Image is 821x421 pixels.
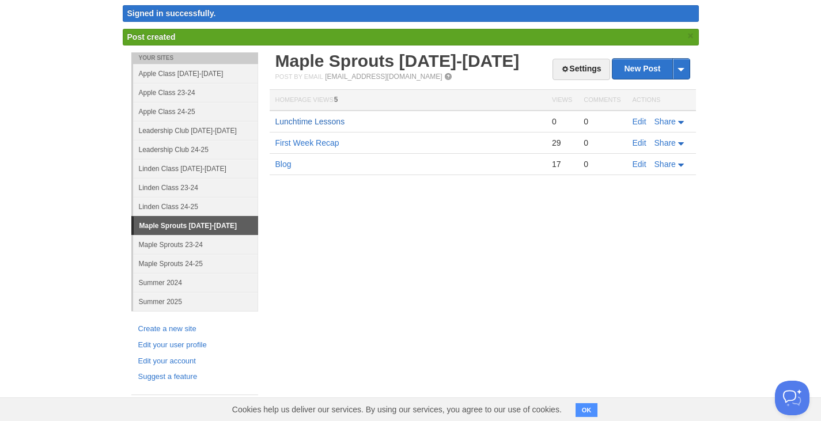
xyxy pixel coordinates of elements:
a: Blog [275,160,292,169]
a: Edit your account [138,355,251,367]
a: Leadership Club [DATE]-[DATE] [133,121,258,140]
div: 17 [552,159,572,169]
a: Summer 2025 [133,292,258,311]
th: Actions [627,90,696,111]
div: Signed in successfully. [123,5,699,22]
a: Linden Class 24-25 [133,197,258,216]
a: Summer 2024 [133,273,258,292]
div: 0 [584,159,621,169]
a: Edit [633,117,646,126]
a: Create a new site [138,323,251,335]
span: Share [654,160,676,169]
a: First Week Recap [275,138,339,147]
div: 0 [584,138,621,148]
button: OK [576,403,598,417]
a: Edit your user profile [138,339,251,351]
a: × [686,29,696,43]
a: Suggest a feature [138,371,251,383]
span: Share [654,117,676,126]
th: Homepage Views [270,90,546,111]
a: New Post [612,59,689,79]
th: Comments [578,90,626,111]
a: Leadership Club 24-25 [133,140,258,159]
span: Post created [127,32,176,41]
a: Linden Class 23-24 [133,178,258,197]
div: 29 [552,138,572,148]
iframe: Help Scout Beacon - Open [775,381,809,415]
span: Cookies help us deliver our services. By using our services, you agree to our use of cookies. [221,398,573,421]
a: Edit [633,138,646,147]
span: Share [654,138,676,147]
a: Settings [553,59,610,80]
a: Apple Class 23-24 [133,83,258,102]
a: Lunchtime Lessons [275,117,345,126]
a: Apple Class [DATE]-[DATE] [133,64,258,83]
div: 0 [552,116,572,127]
a: Maple Sprouts [DATE]-[DATE] [134,217,258,235]
span: Post by Email [275,73,323,80]
a: Maple Sprouts [DATE]-[DATE] [275,51,520,70]
a: [EMAIL_ADDRESS][DOMAIN_NAME] [325,73,442,81]
a: Maple Sprouts 23-24 [133,235,258,254]
a: Linden Class [DATE]-[DATE] [133,159,258,178]
li: Your Sites [131,52,258,64]
a: Maple Sprouts 24-25 [133,254,258,273]
div: 0 [584,116,621,127]
a: Edit [633,160,646,169]
th: Views [546,90,578,111]
span: 5 [334,96,338,104]
a: Apple Class 24-25 [133,102,258,121]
